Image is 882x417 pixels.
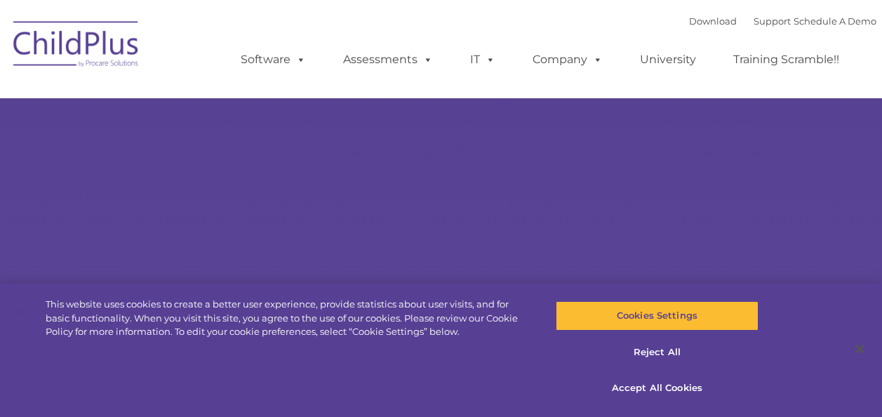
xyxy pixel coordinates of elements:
[556,301,759,331] button: Cookies Settings
[456,46,509,74] a: IT
[227,46,320,74] a: Software
[719,46,853,74] a: Training Scramble!!
[754,15,791,27] a: Support
[556,338,759,367] button: Reject All
[6,11,147,81] img: ChildPlus by Procare Solutions
[329,46,447,74] a: Assessments
[626,46,710,74] a: University
[689,15,737,27] a: Download
[794,15,876,27] a: Schedule A Demo
[556,373,759,403] button: Accept All Cookies
[844,333,875,364] button: Close
[46,298,529,339] div: This website uses cookies to create a better user experience, provide statistics about user visit...
[689,15,876,27] font: |
[519,46,617,74] a: Company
